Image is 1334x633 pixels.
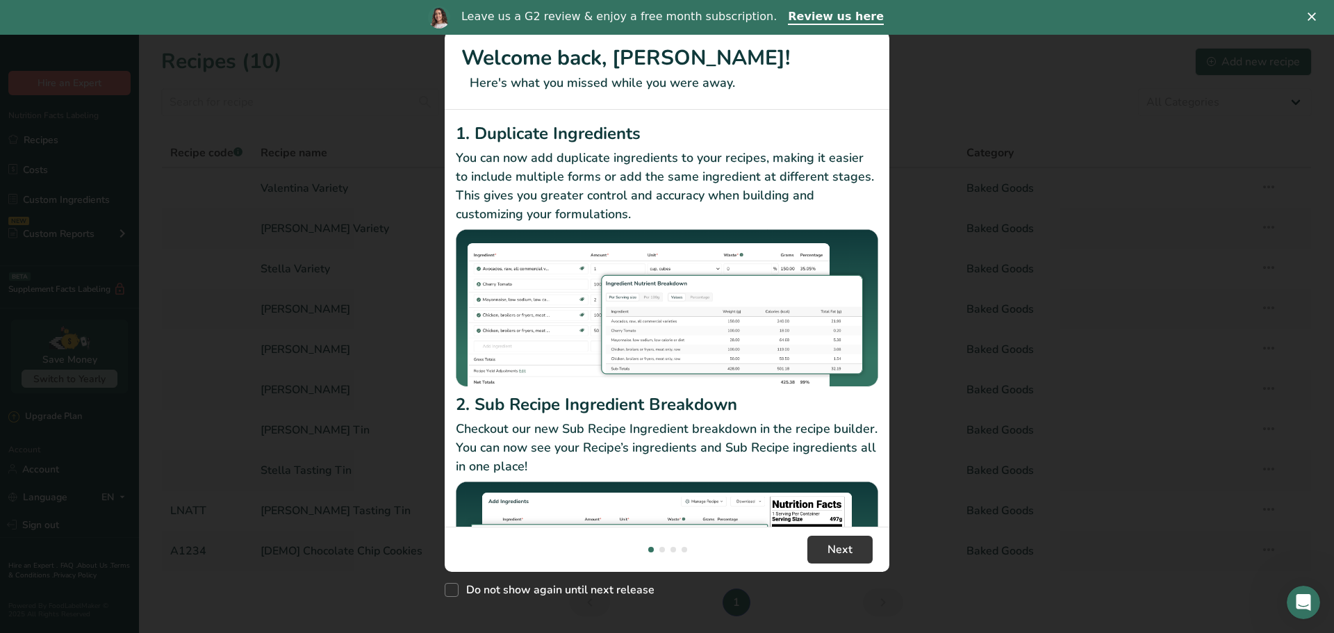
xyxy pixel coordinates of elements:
[456,121,878,146] h2: 1. Duplicate Ingredients
[827,541,853,558] span: Next
[1287,586,1320,619] iframe: Intercom live chat
[456,149,878,224] p: You can now add duplicate ingredients to your recipes, making it easier to include multiple forms...
[461,10,777,24] div: Leave us a G2 review & enjoy a free month subscription.
[461,42,873,74] h1: Welcome back, [PERSON_NAME]!
[456,392,878,417] h2: 2. Sub Recipe Ingredient Breakdown
[428,6,450,28] img: Profile image for Reem
[456,420,878,476] p: Checkout our new Sub Recipe Ingredient breakdown in the recipe builder. You can now see your Reci...
[461,74,873,92] p: Here's what you missed while you were away.
[807,536,873,564] button: Next
[1308,13,1321,21] div: Close
[456,229,878,387] img: Duplicate Ingredients
[459,583,654,597] span: Do not show again until next release
[788,10,884,25] a: Review us here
